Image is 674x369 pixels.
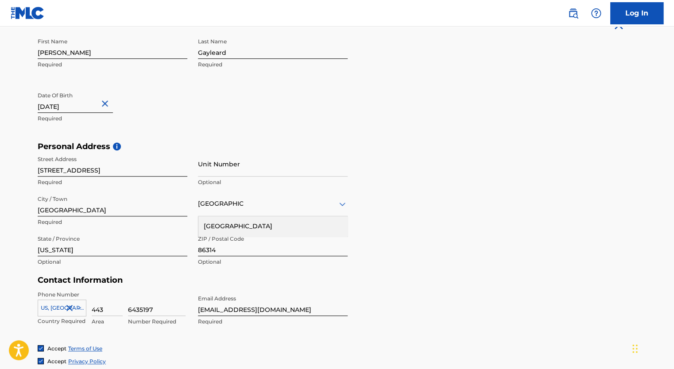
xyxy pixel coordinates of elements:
p: Required [38,61,187,69]
p: Required [38,218,187,226]
span: Accept [47,358,66,365]
p: Optional [198,258,348,266]
p: Area [92,318,123,326]
button: Close [100,90,113,117]
p: Optional [38,258,187,266]
span: i [113,142,121,150]
img: help [591,8,601,19]
p: Required [198,318,348,326]
img: search [568,8,578,19]
p: Required [38,178,187,186]
p: Required [198,61,348,69]
h5: Personal Address [38,142,636,152]
p: Number Required [128,318,186,326]
a: Public Search [564,4,582,22]
img: checkbox [38,358,43,364]
img: checkbox [38,346,43,351]
p: Optional [198,178,348,186]
span: Accept [47,345,66,352]
div: Help [587,4,605,22]
iframe: Chat Widget [630,327,674,369]
div: Drag [632,335,638,362]
a: Terms of Use [68,345,102,352]
p: Required [38,115,187,123]
h5: Contact Information [38,275,348,285]
a: Log In [610,2,663,24]
p: Country Required [38,317,86,325]
a: Privacy Policy [68,358,106,365]
img: MLC Logo [11,7,45,19]
div: [GEOGRAPHIC_DATA] [198,216,347,236]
